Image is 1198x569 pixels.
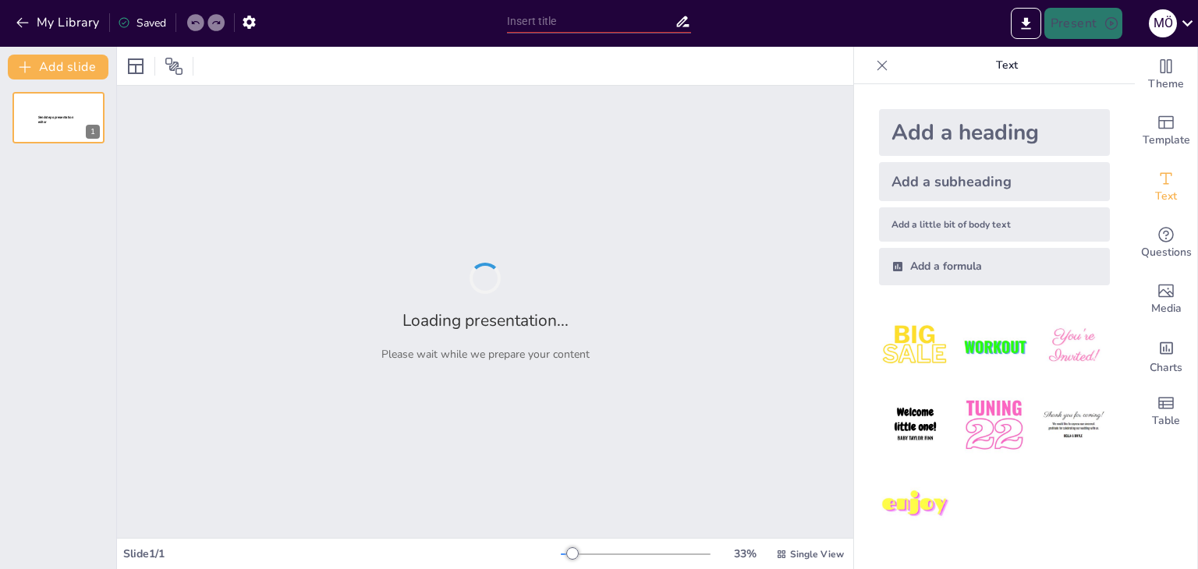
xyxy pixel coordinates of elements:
div: Add ready made slides [1135,103,1197,159]
img: 7.jpeg [879,468,952,541]
div: Add a heading [879,109,1110,156]
img: 5.jpeg [958,389,1030,461]
span: Media [1151,300,1182,317]
p: Text [895,47,1119,84]
img: 3.jpeg [1037,310,1110,383]
div: Add images, graphics, shapes or video [1135,271,1197,327]
div: 1 [12,92,105,143]
span: Template [1143,132,1190,149]
div: Add charts and graphs [1135,327,1197,383]
span: Questions [1141,244,1192,261]
p: Please wait while we prepare your content [381,347,590,362]
img: 4.jpeg [879,389,952,461]
div: Add a little bit of body text [879,207,1110,242]
button: M Ö [1149,8,1177,39]
div: Add text boxes [1135,159,1197,215]
span: Single View [790,548,844,560]
div: Add a formula [879,248,1110,285]
span: Text [1155,188,1177,205]
button: Add slide [8,55,108,80]
span: Position [165,57,183,76]
span: Table [1152,412,1180,429]
input: Insert title [507,10,675,33]
button: Export to PowerPoint [1011,8,1041,39]
div: Saved [118,16,166,30]
img: 2.jpeg [958,310,1030,383]
div: Get real-time input from your audience [1135,215,1197,271]
img: 1.jpeg [879,310,952,383]
span: Theme [1148,76,1184,93]
div: Layout [123,54,148,79]
div: 33 % [726,546,764,561]
span: Charts [1150,359,1182,376]
span: Sendsteps presentation editor [38,115,73,124]
div: M Ö [1149,9,1177,37]
h2: Loading presentation... [402,309,569,331]
div: Change the overall theme [1135,47,1197,103]
div: Add a table [1135,383,1197,440]
button: Present [1044,8,1122,39]
img: 6.jpeg [1037,389,1110,461]
div: 1 [86,125,100,139]
div: Add a subheading [879,162,1110,201]
div: Slide 1 / 1 [123,546,561,561]
button: My Library [12,10,106,35]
